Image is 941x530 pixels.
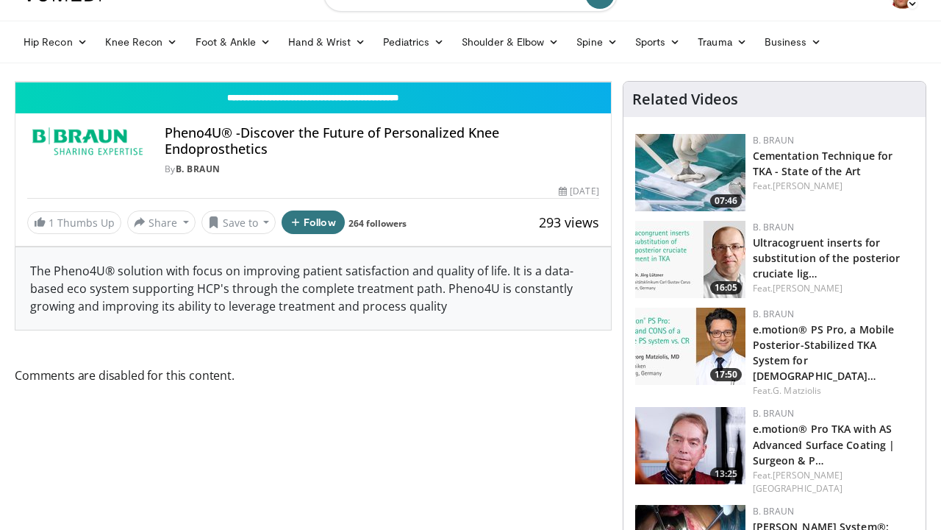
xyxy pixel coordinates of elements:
a: 16:05 [635,221,745,298]
a: B. Braun [753,505,794,517]
div: Feat. [753,180,914,193]
a: 1 Thumbs Up [27,211,121,234]
h4: Related Videos [632,91,738,108]
a: 264 followers [348,217,407,230]
a: Foot & Ankle [187,27,280,57]
button: Share [127,211,196,234]
div: Feat. [753,282,914,295]
a: B. Braun [753,134,794,146]
a: 07:46 [635,134,745,211]
a: 13:25 [635,407,745,484]
div: Feat. [753,469,914,495]
span: Comments are disabled for this content. [15,366,612,385]
div: [DATE] [559,185,598,198]
img: a8b7e5a2-25ca-4276-8f35-b38cb9d0b86e.jpg.150x105_q85_crop-smart_upscale.jpg [635,221,745,298]
a: e.motion® PS Pro, a Mobile Posterior-Stabilized TKA System for [DEMOGRAPHIC_DATA]… [753,322,895,383]
button: Follow [282,211,345,234]
span: 16:05 [710,281,742,294]
a: B. Braun [176,163,221,175]
a: B. Braun [753,308,794,320]
span: 17:50 [710,368,742,381]
span: 293 views [539,213,599,231]
img: B. Braun [27,125,147,160]
a: Ultracogruent inserts for substitution of the posterior cruciate lig… [753,236,901,280]
a: B. Braun [753,407,794,420]
a: e.motion® Pro TKA with AS Advanced Surface Coating | Surgeon & P… [753,422,895,467]
a: G. Matziolis [773,384,821,397]
a: [PERSON_NAME] [773,180,842,192]
div: By [165,163,599,176]
span: 1 [49,216,54,230]
a: Sports [626,27,690,57]
span: 13:25 [710,467,742,481]
img: f88d572f-65f3-408b-9f3b-ea9705faeea4.150x105_q85_crop-smart_upscale.jpg [635,407,745,484]
a: Business [756,27,831,57]
button: Save to [201,211,276,234]
a: Spine [568,27,626,57]
a: 17:50 [635,308,745,385]
div: Feat. [753,384,914,397]
a: Pediatrics [374,27,453,57]
img: dde44b06-5141-4670-b072-a706a16e8b8f.jpg.150x105_q85_crop-smart_upscale.jpg [635,134,745,211]
h4: Pheno4U® -Discover the Future of Personalized Knee Endoprosthetics [165,125,599,157]
a: [PERSON_NAME][GEOGRAPHIC_DATA] [753,469,843,495]
img: 736b5b8a-67fc-4bd0-84e2-6e087e871c91.jpg.150x105_q85_crop-smart_upscale.jpg [635,308,745,385]
a: B. Braun [753,221,794,233]
a: Shoulder & Elbow [453,27,568,57]
a: Hand & Wrist [279,27,374,57]
a: Knee Recon [96,27,187,57]
a: Trauma [689,27,756,57]
a: Cementation Technique for TKA - State of the Art [753,149,893,178]
div: The Pheno4U® solution with focus on improving patient satisfaction and quality of life. It is a d... [15,247,611,330]
span: 07:46 [710,194,742,208]
a: Hip Recon [15,27,96,57]
a: [PERSON_NAME] [773,282,842,294]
